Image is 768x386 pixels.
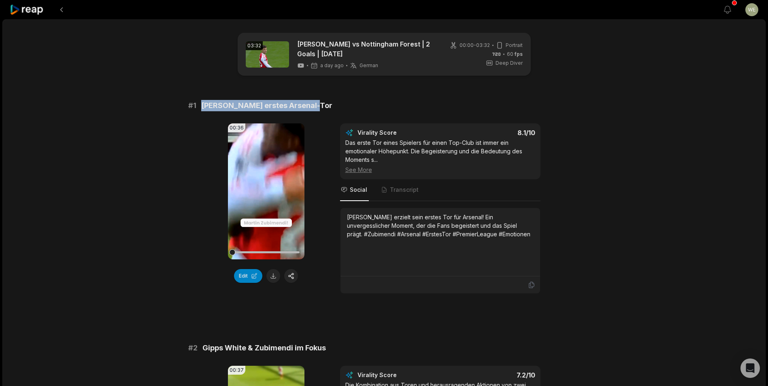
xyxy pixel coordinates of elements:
span: # 1 [188,100,196,111]
span: Portrait [506,42,523,49]
span: # 2 [188,342,198,354]
nav: Tabs [340,179,540,201]
span: 60 [507,51,523,58]
button: Edit [234,269,262,283]
div: Open Intercom Messenger [740,358,760,378]
div: Das erste Tor eines Spielers für einen Top-Club ist immer ein emotionaler Höhepunkt. Die Begeiste... [345,138,535,174]
a: [PERSON_NAME] vs Nottingham Forest | 2 Goals | [DATE] [297,39,437,59]
span: a day ago [320,62,344,69]
video: Your browser does not support mp4 format. [228,123,304,259]
span: Social [350,186,367,194]
div: 7.2 /10 [448,371,535,379]
div: [PERSON_NAME] erzielt sein erstes Tor für Arsenal! Ein unvergesslicher Moment, der die Fans begei... [347,213,534,238]
span: 00:00 - 03:32 [460,42,490,49]
span: Deep Diver [496,59,523,67]
div: Virality Score [357,371,445,379]
span: Gipps White & Zubimendi im Fokus [202,342,326,354]
div: See More [345,165,535,174]
span: Transcript [390,186,419,194]
span: fps [515,51,523,57]
span: [PERSON_NAME] erstes Arsenal-Tor [201,100,332,111]
div: 8.1 /10 [448,129,535,137]
span: German [360,62,378,69]
div: Virality Score [357,129,445,137]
